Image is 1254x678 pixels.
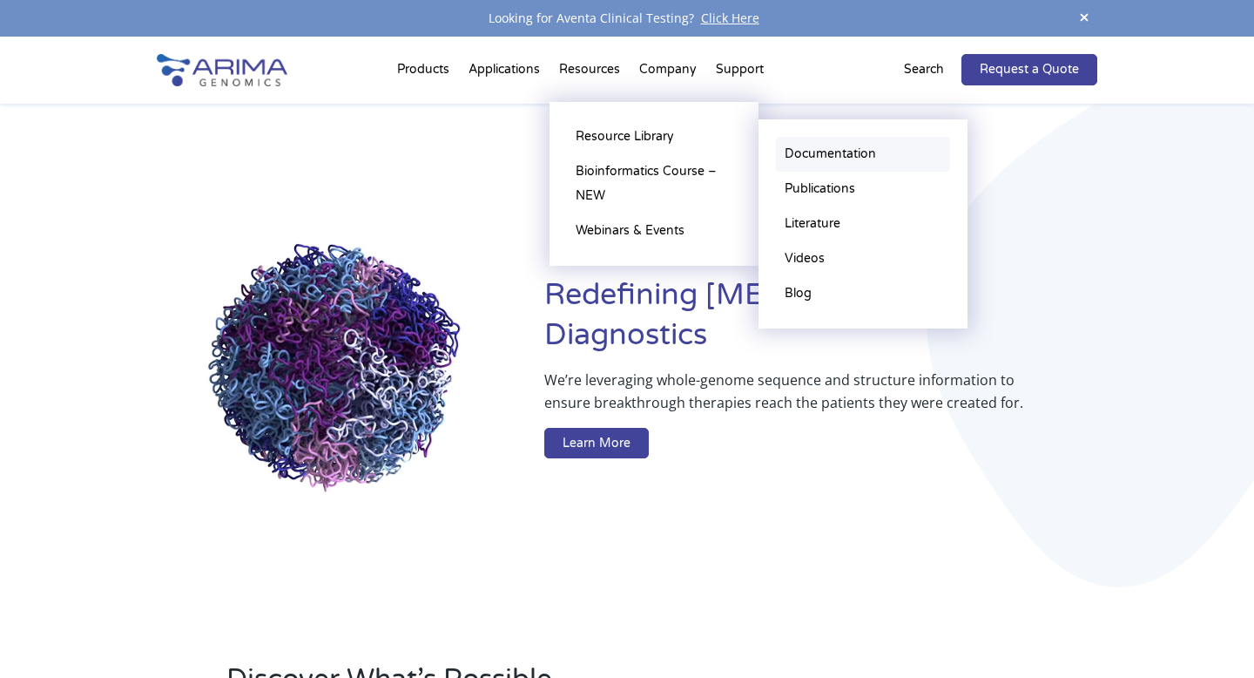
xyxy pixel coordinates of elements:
iframe: Chat Widget [1167,594,1254,678]
a: Learn More [544,428,649,459]
p: Search [904,58,944,81]
div: Looking for Aventa Clinical Testing? [157,7,1097,30]
p: We’re leveraging whole-genome sequence and structure information to ensure breakthrough therapies... [544,369,1028,428]
a: Videos [776,241,950,276]
a: Literature [776,207,950,241]
a: Click Here [694,10,766,26]
a: Documentation [776,137,950,172]
a: Blog [776,276,950,311]
a: Publications [776,172,950,207]
a: Webinars & Events [567,214,741,248]
a: Request a Quote [961,54,1097,85]
a: Bioinformatics Course – NEW [567,154,741,214]
img: Arima-Genomics-logo [157,54,287,86]
a: Resource Library [567,119,741,154]
h1: Redefining [MEDICAL_DATA] Diagnostics [544,275,1097,369]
